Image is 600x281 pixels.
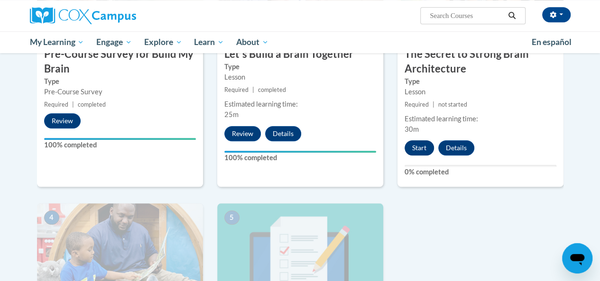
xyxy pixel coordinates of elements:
button: Details [265,126,301,141]
span: Explore [144,36,182,48]
h3: Pre-Course Survey for Build My Brain [37,47,203,76]
span: completed [78,101,106,108]
div: Lesson [224,72,376,82]
span: 25m [224,110,239,118]
span: completed [258,86,286,93]
input: Search Courses [429,10,505,21]
span: My Learning [29,36,84,48]
span: Learn [194,36,224,48]
a: Explore [138,31,188,53]
div: Your progress [224,151,376,153]
div: Estimated learning time: [224,99,376,109]
div: Estimated learning time: [405,114,556,124]
label: Type [224,62,376,72]
label: Type [405,76,556,87]
span: Required [44,101,68,108]
span: 5 [224,210,240,225]
span: 4 [44,210,59,225]
span: not started [438,101,467,108]
label: 100% completed [44,140,196,150]
button: Account Settings [542,7,571,22]
span: | [252,86,254,93]
div: Your progress [44,138,196,140]
button: Search [505,10,519,21]
span: En español [532,37,572,47]
a: Engage [90,31,138,53]
button: Review [44,113,81,128]
span: Engage [96,36,132,48]
a: My Learning [24,31,91,53]
span: | [433,101,434,108]
span: 30m [405,125,419,133]
div: Main menu [23,31,578,53]
button: Start [405,140,434,155]
label: 100% completed [224,153,376,163]
div: Lesson [405,87,556,97]
a: Cox Campus [30,7,201,24]
span: Required [405,101,429,108]
span: | [72,101,74,108]
span: Required [224,86,249,93]
a: En español [526,32,578,52]
label: 0% completed [405,167,556,177]
button: Details [438,140,474,155]
span: About [236,36,268,48]
label: Type [44,76,196,87]
button: Review [224,126,261,141]
a: About [230,31,275,53]
h3: The Secret to Strong Brain Architecture [397,47,563,76]
img: Cox Campus [30,7,136,24]
a: Learn [188,31,230,53]
iframe: Button to launch messaging window [562,243,592,273]
h3: Letʹs Build a Brain Together [217,47,383,62]
div: Pre-Course Survey [44,87,196,97]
